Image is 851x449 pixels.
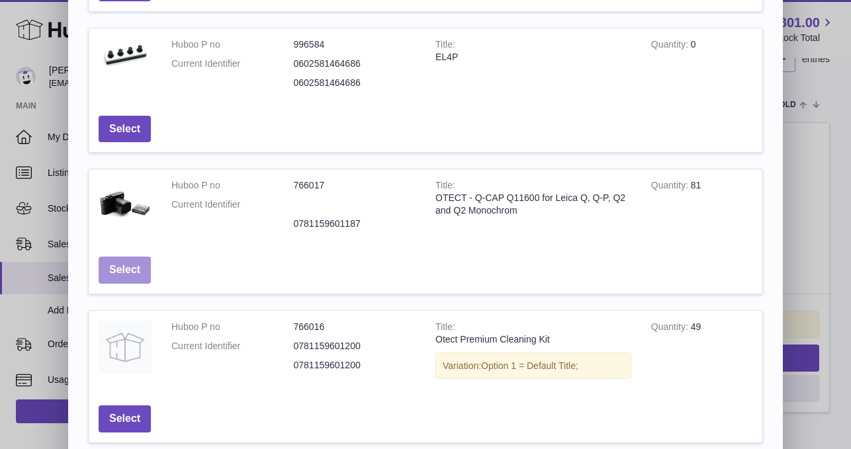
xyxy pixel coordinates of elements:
[294,359,416,372] dd: 0781159601200
[435,51,631,63] div: EL4P
[294,218,416,230] dd: 0781159601187
[294,179,416,192] dd: 766017
[435,333,631,346] div: Otect Premium Cleaning Kit
[481,360,578,371] span: Option 1 = Default Title;
[171,58,294,70] dt: Current Identifier
[651,180,691,194] strong: Quantity
[171,321,294,333] dt: Huboo P no
[99,405,151,432] button: Select
[294,340,416,352] dd: 0781159601200
[99,321,152,374] img: Otect Premium Cleaning Kit
[294,58,416,70] dd: 0602581464686
[171,38,294,51] dt: Huboo P no
[99,116,151,143] button: Select
[171,340,294,352] dt: Current Identifier
[99,257,151,284] button: Select
[99,179,152,232] img: OTECT - Q-CAP Q11600 for Leica Q, Q-P, Q2 and Q2 Monochrom
[171,198,294,211] dt: Current Identifier
[99,38,152,73] img: EL4P
[641,311,762,396] td: 49
[294,321,416,333] dd: 766016
[294,38,416,51] dd: 996584
[435,180,455,194] strong: Title
[435,352,631,380] div: Variation:
[171,179,294,192] dt: Huboo P no
[641,28,762,106] td: 0
[435,192,631,217] div: OTECT - Q-CAP Q11600 for Leica Q, Q-P, Q2 and Q2 Monochrom
[294,77,416,89] dd: 0602581464686
[435,321,455,335] strong: Title
[641,169,762,247] td: 81
[435,39,455,53] strong: Title
[651,321,691,335] strong: Quantity
[651,39,691,53] strong: Quantity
